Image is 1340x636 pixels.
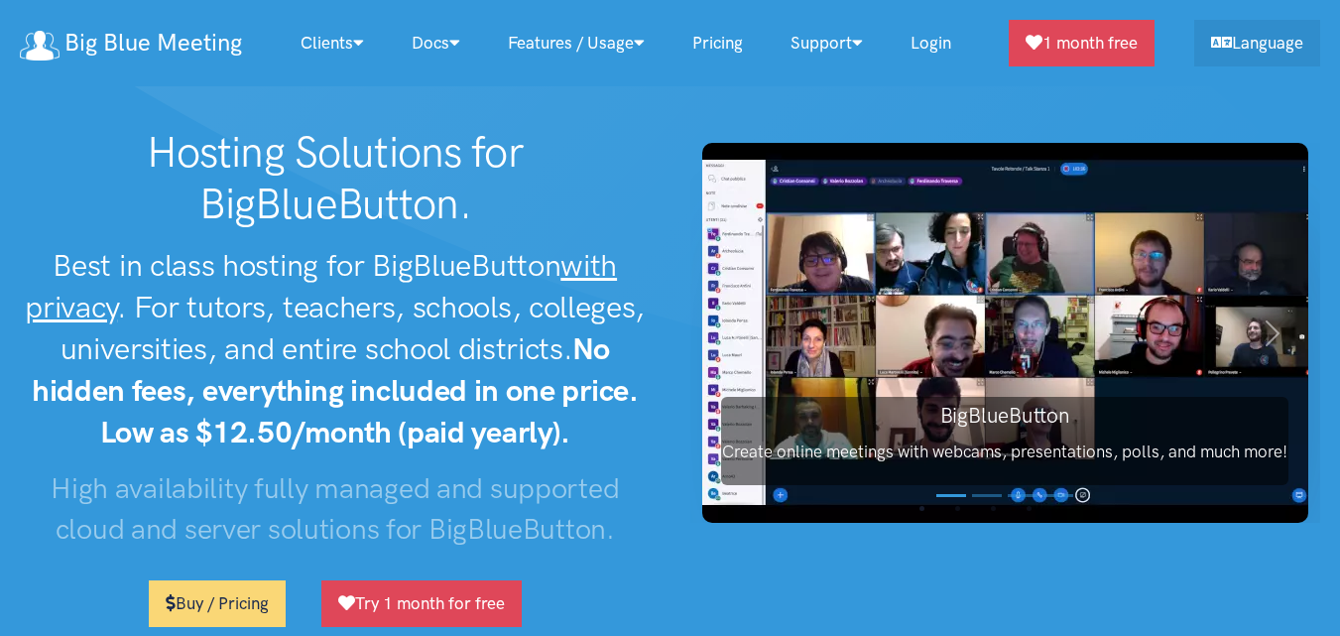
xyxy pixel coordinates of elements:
a: Features / Usage [484,22,669,64]
a: Pricing [669,22,767,64]
img: logo [20,31,60,61]
a: Docs [388,22,484,64]
a: 1 month free [1009,20,1155,66]
strong: No hidden fees, everything included in one price. Low as $12.50/month (paid yearly). [32,330,639,450]
h1: Hosting Solutions for BigBlueButton. [20,127,651,229]
h2: Best in class hosting for BigBlueButton . For tutors, teachers, schools, colleges, universities, ... [20,245,651,452]
a: Try 1 month for free [321,580,522,627]
img: BigBlueButton screenshot [702,143,1308,523]
a: Clients [277,22,388,64]
a: Buy / Pricing [149,580,286,627]
a: Support [767,22,887,64]
a: Big Blue Meeting [20,22,242,64]
h3: BigBlueButton [721,401,1288,430]
p: Create online meetings with webcams, presentations, polls, and much more! [721,439,1288,465]
h3: High availability fully managed and supported cloud and server solutions for BigBlueButton. [20,468,651,549]
a: Language [1194,20,1320,66]
a: Login [887,22,975,64]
